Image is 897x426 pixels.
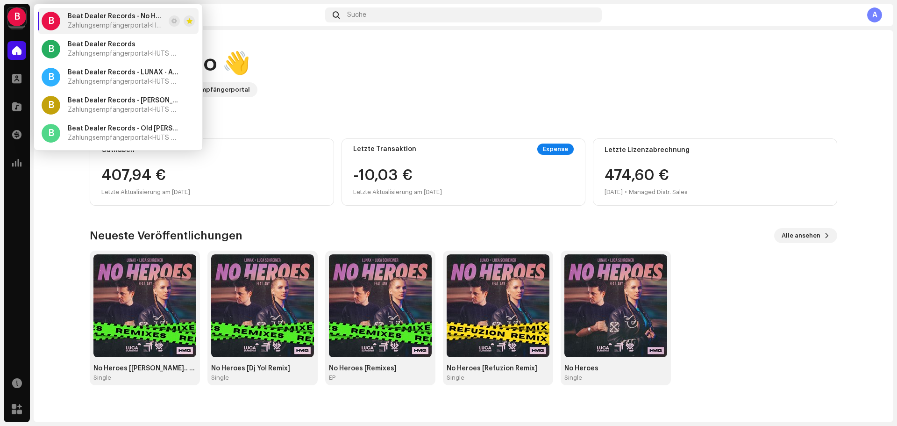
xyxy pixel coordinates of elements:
div: A [867,7,882,22]
span: Beat Dealer Records - LUNAX - ABC [68,69,180,76]
div: Letzte Lizenzabrechnung [605,146,826,154]
img: 7af5b76c-7d0a-4036-997a-b0f1c8777ee2 [329,254,432,357]
div: B [42,96,60,115]
div: • [625,187,627,198]
div: Letzte Aktualisierung am [DATE] [101,187,322,198]
div: No Heroes [[PERSON_NAME].. Remix] [93,365,196,372]
div: B [7,7,26,26]
re-o-card-value: Guthaben [90,138,334,206]
span: Suche [347,11,366,19]
div: No Heroes [564,365,667,372]
div: B [42,40,60,58]
span: Zahlungsempfängerportal <HUTS Media> [68,50,180,58]
div: Hallo 👋 [161,49,257,79]
button: Alle ansehen [774,228,837,243]
div: Managed Distr. Sales [629,187,688,198]
div: B [42,124,60,143]
img: f5eb9a97-f6aa-43a1-8305-5bb55da26cfa [564,254,667,357]
span: <HUTS Media> [149,107,192,113]
span: Zahlungsempfängerportal <HUTS Media> [68,22,165,29]
h3: Neueste Veröffentlichungen [90,228,242,243]
span: Beat Dealer Records - No Heroes (feat. ANY) [68,13,165,20]
span: Beat Dealer Records [68,41,135,48]
div: Expense [537,144,574,155]
span: Zahlungsempfängerportal <HUTS Media> [68,106,180,114]
div: B [42,12,60,30]
span: <HUTS Media> [149,22,192,29]
span: Zahlungsempfängerportal <HUTS Media> [68,134,180,142]
span: Beat Dealer Records - LUNAX, Jaimes - Paper Plane [68,97,180,104]
div: [DATE] [605,187,623,198]
div: EP [329,374,335,382]
div: B [42,68,60,87]
div: No Heroes [Remixes] [329,365,432,372]
div: Single [447,374,464,382]
div: Letzte Aktualisierung am [DATE] [353,187,442,198]
span: <HUTS Media> [149,51,192,57]
img: 3679219d-ab9d-4df9-925c-bf54d377bdb1 [447,254,549,357]
re-o-card-value: Letzte Lizenzabrechnung [593,138,837,206]
img: e9a1421e-0160-4968-8c87-86d3bea4a0d6 [93,254,196,357]
span: Alle ansehen [782,226,820,245]
div: Single [211,374,229,382]
span: Zahlungsempfängerportal <HUTS Media> [68,78,180,86]
span: Beat Dealer Records - Old Jim, Zombic - Kids [68,125,180,132]
div: Single [93,374,111,382]
div: Single [564,374,582,382]
div: Letzte Transaktion [353,145,416,153]
div: No Heroes [Refuzion Remix] [447,365,549,372]
span: <HUTS Media> [149,79,192,85]
div: No Heroes [Dj Yo! Remix] [211,365,314,372]
div: Guthaben [101,146,322,154]
img: 4999f783-9a06-4ed3-b669-9fd954665686 [211,254,314,357]
span: <HUTS Media> [149,135,192,141]
div: Zahlungsempfängerportal [168,84,250,95]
